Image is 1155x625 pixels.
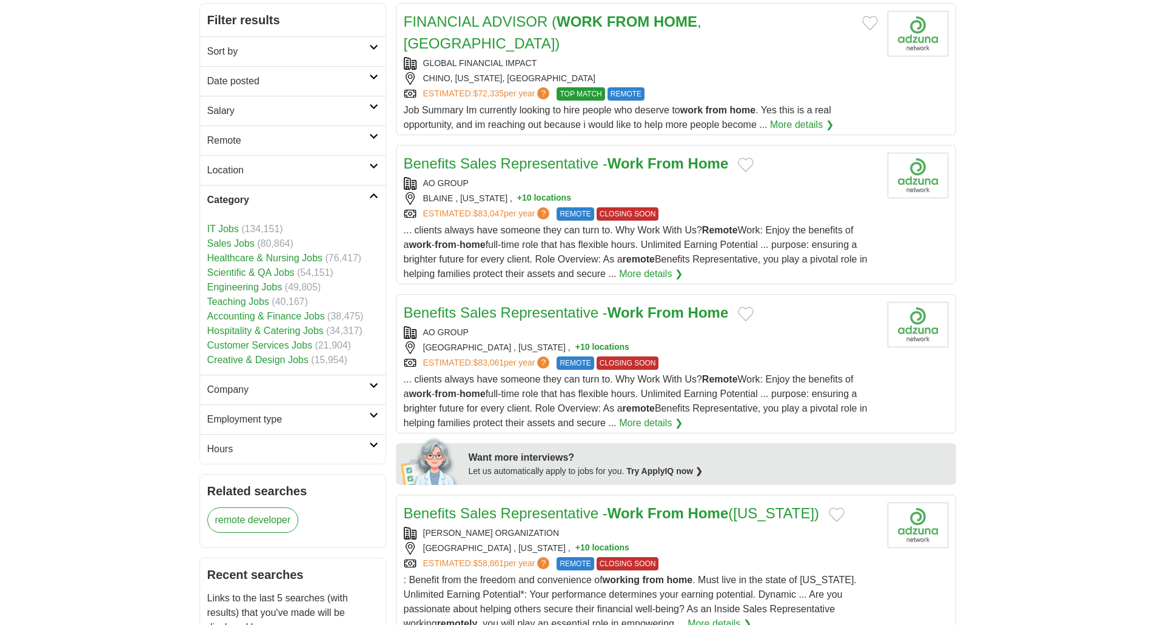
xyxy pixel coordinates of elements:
[619,267,683,281] a: More details ❯
[517,192,571,205] button: +10 locations
[409,239,431,250] strong: work
[423,557,552,570] a: ESTIMATED:$58,861per year?
[200,96,386,125] a: Salary
[517,192,522,205] span: +
[469,465,949,478] div: Let us automatically apply to jobs for you.
[241,224,283,234] span: (134,151)
[207,340,312,350] a: Customer Services Jobs
[325,253,361,263] span: (76,417)
[770,118,834,132] a: More details ❯
[607,13,650,30] strong: FROM
[702,225,738,235] strong: Remote
[404,155,729,172] a: Benefits Sales Representative -Work From Home
[435,239,457,250] strong: from
[200,375,386,404] a: Company
[537,87,549,99] span: ?
[648,505,684,521] strong: From
[285,282,321,292] span: (49,805)
[207,267,295,278] a: Scientific & QA Jobs
[404,304,729,321] a: Benefits Sales Representative -Work From Home
[575,542,580,555] span: +
[404,13,701,52] a: FINANCIAL ADVISOR (WORK FROM HOME, [GEOGRAPHIC_DATA])
[469,450,949,465] div: Want more interviews?
[608,304,644,321] strong: Work
[680,105,703,115] strong: work
[738,307,754,321] button: Add to favorite jobs
[608,505,644,521] strong: Work
[207,253,323,263] a: Healthcare & Nursing Jobs
[597,207,659,221] span: CLOSING SOON
[404,177,878,190] div: AO GROUP
[207,383,369,397] h2: Company
[473,89,504,98] span: $72,335
[702,374,738,384] strong: Remote
[207,311,325,321] a: Accounting & Finance Jobs
[409,389,431,399] strong: work
[404,341,878,354] div: [GEOGRAPHIC_DATA] , [US_STATE] ,
[404,505,820,521] a: Benefits Sales Representative -Work From Home([US_STATE])
[207,133,369,148] h2: Remote
[688,155,729,172] strong: Home
[404,72,878,85] div: CHINO, [US_STATE], [GEOGRAPHIC_DATA]
[207,74,369,89] h2: Date posted
[207,282,283,292] a: Engineering Jobs
[423,356,552,370] a: ESTIMATED:$83,061per year?
[200,125,386,155] a: Remote
[207,44,369,59] h2: Sort by
[207,296,269,307] a: Teaching Jobs
[862,16,878,30] button: Add to favorite jobs
[315,340,351,350] span: (21,904)
[473,358,504,367] span: $83,061
[207,442,369,456] h2: Hours
[603,575,640,585] strong: working
[557,87,604,101] span: TOP MATCH
[326,326,363,336] span: (34,317)
[473,558,504,568] span: $58,861
[460,389,486,399] strong: home
[888,153,948,198] img: Company logo
[207,163,369,178] h2: Location
[575,542,629,555] button: +10 locations
[200,434,386,464] a: Hours
[404,105,831,130] span: Job Summary Im currently looking to hire people who deserve to . Yes this is a real opportunity, ...
[327,311,364,321] span: (38,475)
[404,326,878,339] div: AO GROUP
[404,527,878,540] div: [PERSON_NAME] ORGANIZATION
[575,341,629,354] button: +10 locations
[706,105,728,115] strong: from
[207,355,309,365] a: Creative & Design Jobs
[311,355,347,365] span: (15,954)
[537,207,549,219] span: ?
[623,254,655,264] strong: remote
[207,224,239,234] a: IT Jobs
[829,507,845,522] button: Add to favorite jobs
[404,374,868,428] span: ... clients always have someone they can turn to. Why Work With Us? Work: Enjoy the benefits of a...
[401,436,460,485] img: apply-iq-scientist.png
[207,507,299,533] a: remote developer
[557,207,594,221] span: REMOTE
[643,575,665,585] strong: from
[654,13,697,30] strong: HOME
[597,557,659,570] span: CLOSING SOON
[537,557,549,569] span: ?
[423,87,552,101] a: ESTIMATED:$72,335per year?
[667,575,693,585] strong: home
[608,87,644,101] span: REMOTE
[537,356,549,369] span: ?
[207,566,378,584] h2: Recent searches
[626,466,703,476] a: Try ApplyIQ now ❯
[888,503,948,548] img: Company logo
[404,542,878,555] div: [GEOGRAPHIC_DATA] , [US_STATE] ,
[557,356,594,370] span: REMOTE
[888,302,948,347] img: Company logo
[200,66,386,96] a: Date posted
[435,389,457,399] strong: from
[200,404,386,434] a: Employment type
[207,412,369,427] h2: Employment type
[619,416,683,430] a: More details ❯
[738,158,754,172] button: Add to favorite jobs
[404,192,878,205] div: BLAINE , [US_STATE] ,
[730,105,756,115] strong: home
[257,238,293,249] span: (80,864)
[200,36,386,66] a: Sort by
